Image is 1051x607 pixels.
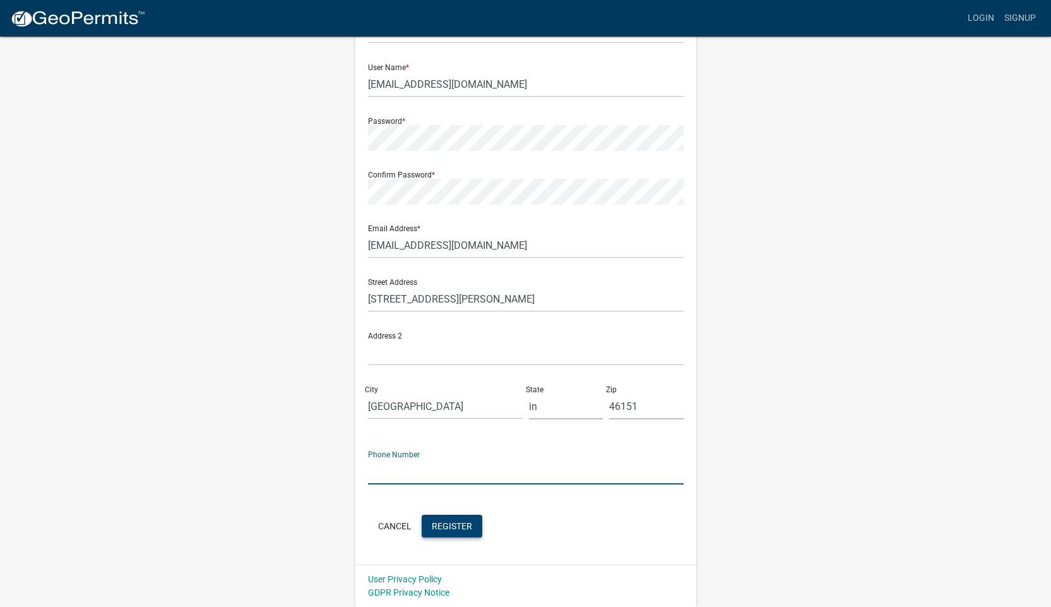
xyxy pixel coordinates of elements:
a: Signup [999,6,1041,30]
button: Register [422,515,482,538]
a: Login [963,6,999,30]
a: User Privacy Policy [368,574,442,584]
button: Cancel [368,515,422,538]
span: Register [432,520,472,531]
a: GDPR Privacy Notice [368,587,449,598]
